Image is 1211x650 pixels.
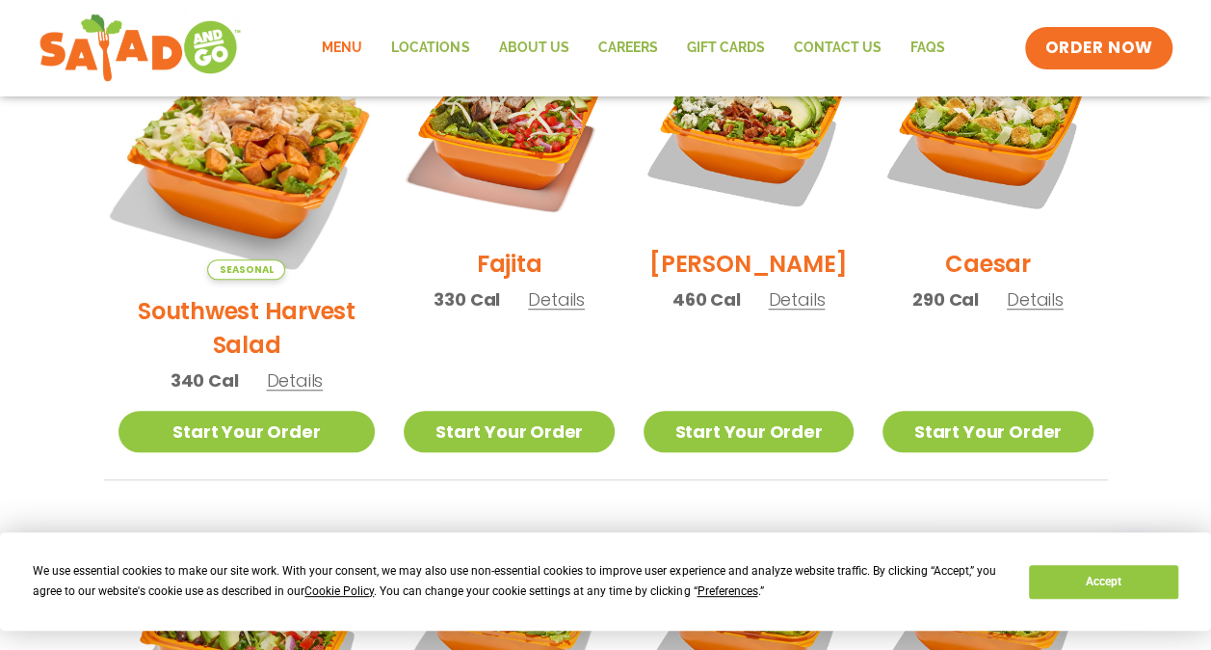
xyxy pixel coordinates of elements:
h2: Caesar [945,247,1031,281]
img: Product photo for Cobb Salad [644,22,854,232]
img: Product photo for Fajita Salad [404,22,614,232]
h2: Southwest Harvest Salad [118,294,376,362]
span: Details [1007,287,1064,311]
a: Locations [377,26,484,70]
span: 340 Cal [171,367,239,393]
h2: [PERSON_NAME] [649,247,848,281]
a: Start Your Order [118,411,376,452]
a: Menu [307,26,377,70]
a: Start Your Order [404,411,614,452]
span: Preferences [697,584,757,598]
span: 290 Cal [912,286,979,312]
a: Contact Us [778,26,895,70]
nav: Menu [307,26,959,70]
span: 330 Cal [434,286,500,312]
span: Cookie Policy [304,584,374,598]
a: Start Your Order [644,411,854,452]
span: Details [266,368,323,393]
a: FAQs [895,26,959,70]
span: ORDER NOW [1044,37,1152,60]
span: Details [768,287,825,311]
img: Product photo for Caesar Salad [882,22,1093,232]
a: ORDER NOW [1025,27,1172,69]
span: 460 Cal [672,286,741,312]
div: We use essential cookies to make our site work. With your consent, we may also use non-essential ... [33,561,1006,602]
img: new-SAG-logo-768×292 [39,10,242,87]
h2: Fajita [477,247,542,281]
a: GIFT CARDS [671,26,778,70]
button: Accept [1029,565,1177,599]
span: Seasonal [207,259,285,280]
a: Careers [583,26,671,70]
a: Start Your Order [882,411,1093,452]
a: About Us [484,26,583,70]
span: Details [528,287,585,311]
